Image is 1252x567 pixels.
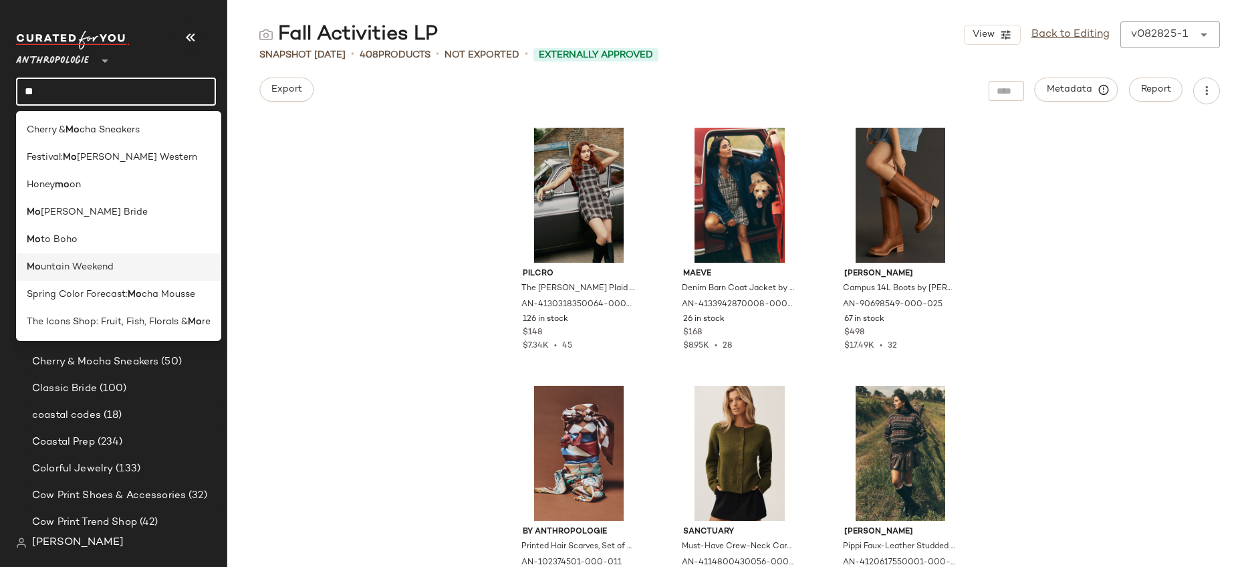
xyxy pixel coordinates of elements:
button: Metadata [1035,78,1118,102]
span: Honey [27,178,55,192]
span: untain Weekend [41,260,114,274]
span: 28 [723,342,732,350]
span: Export [271,84,302,95]
span: View [971,29,994,40]
img: cfy_white_logo.C9jOOHJF.svg [16,31,130,49]
span: Anthropologie [16,45,89,70]
span: • [525,47,528,63]
img: 90698549_025_b14 [834,128,968,263]
span: $7.34K [523,342,549,350]
span: Festival: [27,150,63,164]
span: (18) [101,408,122,423]
span: AN-4133942870008-000-093 [682,299,795,311]
span: 126 in stock [523,314,568,326]
span: on [70,178,81,192]
span: • [709,342,723,350]
b: Mo [128,288,142,302]
span: Snapshot [DATE] [259,48,346,62]
span: By Anthropologie [523,526,636,538]
span: Metadata [1046,84,1107,96]
span: Campus 14L Boots by [PERSON_NAME] in Beige, Women's, Size: 11, Leather at Anthropologie [843,283,956,295]
span: Must-Have Crew-Neck Cardigan Sweater by Sanctuary in Green, Women's, Size: Medium, Polyester/Nylo... [682,541,795,553]
span: Pippi Faux-Leather Studded Mini Skirt by [PERSON_NAME] in Brown, Women's, Size: Large, Polyester/... [843,541,956,553]
span: $168 [683,327,702,339]
span: 45 [562,342,572,350]
span: coastal codes [32,408,101,423]
img: 4130318350064_009_b15 [512,128,646,263]
span: $148 [523,327,542,339]
span: • [874,342,888,350]
span: Coastal Prep [32,435,95,450]
span: Classic Bride [32,381,97,396]
img: 4120617550001_021_b14 [834,386,968,521]
span: 67 in stock [844,314,884,326]
span: AN-90698549-000-025 [843,299,943,311]
img: 102374501_011_b16 [512,386,646,521]
span: (234) [95,435,123,450]
b: Mo [66,123,80,137]
button: Export [259,78,314,102]
span: 408 [360,50,378,60]
span: Not Exported [445,48,519,62]
span: (100) [97,381,127,396]
span: Denim Barn Coat Jacket by Maeve in Blue, Women's, Size: Large, Cotton/Elastane at Anthropologie [682,283,795,295]
div: Products [360,48,430,62]
b: Mo [188,315,202,329]
span: cha Mousse [142,288,195,302]
span: 32 [888,342,897,350]
span: 26 in stock [683,314,725,326]
span: AN-4130318350064-000-009 [521,299,634,311]
span: Report [1140,84,1171,95]
span: $17.49K [844,342,874,350]
span: to Boho [41,233,78,247]
span: Printed Hair Scarves, Set of 2 by Anthropologie in Ivory, Women's, Polyester [521,541,634,553]
img: 4114800430056_230_b [672,386,807,521]
span: (133) [113,461,140,477]
img: 4133942870008_093_b14 [672,128,807,263]
span: Maeve [683,268,796,280]
span: Pilcro [523,268,636,280]
b: Mo [27,233,41,247]
span: $8.95K [683,342,709,350]
img: svg%3e [16,538,27,548]
span: [PERSON_NAME] [32,535,124,551]
b: Mo [63,150,77,164]
a: Back to Editing [1031,27,1110,43]
span: Spring Color Forecast: [27,288,128,302]
img: svg%3e [259,28,273,41]
button: Report [1129,78,1182,102]
span: Externally Approved [539,48,653,62]
span: [PERSON_NAME] Western [77,150,197,164]
span: The Icons Shop: Fruit, Fish, Florals & [27,315,188,329]
span: (50) [158,354,182,370]
span: Cherry & Mocha Sneakers [32,354,158,370]
span: [PERSON_NAME] [844,526,957,538]
span: • [351,47,354,63]
b: Mo [27,260,41,274]
span: The [PERSON_NAME] Plaid Mini Dress by Pilcro in Black, Women's, Size: Medium, Polyester/Viscose/E... [521,283,634,295]
span: Sanctuary [683,526,796,538]
div: Fall Activities LP [259,21,438,48]
span: Cow Print Trend Shop [32,515,137,530]
span: Colorful Jewelry [32,461,113,477]
span: [PERSON_NAME] [844,268,957,280]
span: • [549,342,562,350]
b: mo [55,178,70,192]
span: (32) [186,488,207,503]
span: re [202,315,211,329]
span: [PERSON_NAME] Bride [41,205,148,219]
span: Cow Print Shoes & Accessories [32,488,186,503]
span: (42) [137,515,158,530]
span: $498 [844,327,864,339]
span: Cherry & [27,123,66,137]
div: v082825-1 [1131,27,1188,43]
span: cha Sneakers [80,123,140,137]
span: • [436,47,439,63]
button: View [964,25,1020,45]
b: Mo [27,205,41,219]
